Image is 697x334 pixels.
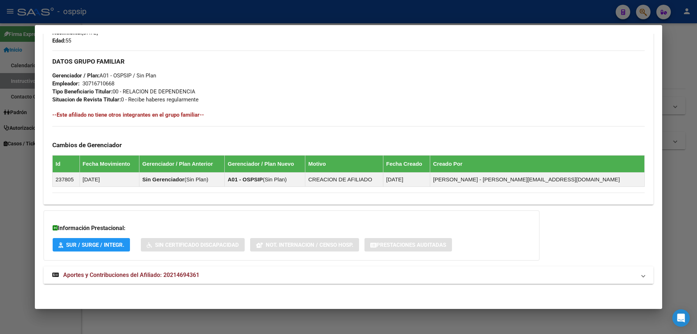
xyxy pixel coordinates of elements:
[266,242,353,248] span: Not. Internacion / Censo Hosp.
[305,173,383,187] td: CREACION DE AFILIADO
[155,242,239,248] span: Sin Certificado Discapacidad
[672,309,690,327] div: Open Intercom Messenger
[186,176,207,182] span: Sin Plan
[250,238,359,251] button: Not. Internacion / Censo Hosp.
[52,88,113,95] strong: Tipo Beneficiario Titular:
[82,80,114,88] div: 30716710668
[52,72,99,79] strong: Gerenciador / Plan:
[142,176,184,182] strong: Sin Gerenciador
[52,96,121,103] strong: Situacion de Revista Titular:
[225,173,305,187] td: ( )
[364,238,452,251] button: Prestaciones Auditadas
[80,173,139,187] td: [DATE]
[430,173,645,187] td: [PERSON_NAME] - [PERSON_NAME][EMAIL_ADDRESS][DOMAIN_NAME]
[52,141,645,149] h3: Cambios de Gerenciador
[63,271,199,278] span: Aportes y Contribuciones del Afiliado: 20214694361
[53,238,130,251] button: SUR / SURGE / INTEGR.
[305,156,383,173] th: Motivo
[44,266,653,284] mat-expansion-panel-header: Aportes y Contribuciones del Afiliado: 20214694361
[225,156,305,173] th: Gerenciador / Plan Nuevo
[376,242,446,248] span: Prestaciones Auditadas
[53,224,530,233] h3: Información Prestacional:
[265,176,285,182] span: Sin Plan
[430,156,645,173] th: Creado Por
[66,242,124,248] span: SUR / SURGE / INTEGR.
[52,37,65,44] strong: Edad:
[53,156,80,173] th: Id
[53,173,80,187] td: 237805
[52,37,71,44] span: 55
[139,156,225,173] th: Gerenciador / Plan Anterior
[383,173,430,187] td: [DATE]
[52,88,195,95] span: 00 - RELACION DE DEPENDENCIA
[139,173,225,187] td: ( )
[141,238,245,251] button: Sin Certificado Discapacidad
[52,57,645,65] h3: DATOS GRUPO FAMILIAR
[228,176,263,182] strong: A01 - OSPSIP
[52,80,80,87] strong: Empleador:
[52,96,199,103] span: 0 - Recibe haberes regularmente
[383,156,430,173] th: Fecha Creado
[52,72,156,79] span: A01 - OSPSIP / Sin Plan
[80,156,139,173] th: Fecha Movimiento
[52,111,645,119] h4: --Este afiliado no tiene otros integrantes en el grupo familiar--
